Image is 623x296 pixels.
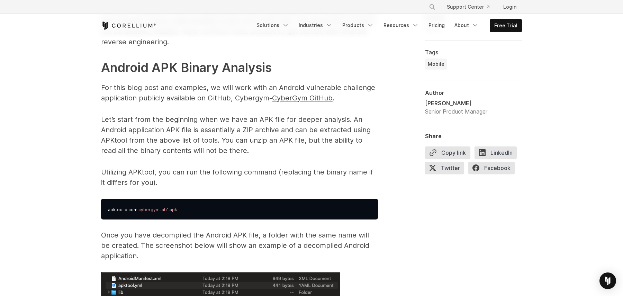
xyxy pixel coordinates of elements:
a: Corellium Home [101,21,156,30]
span: apktool d com [108,207,137,212]
p: For this blog post and examples, we will work with an Android vulnerable challenge application pu... [101,82,378,103]
div: Tags [425,49,522,56]
div: Senior Product Manager [425,107,487,116]
a: About [450,19,483,32]
button: Search [426,1,439,13]
div: Author [425,89,522,96]
a: Facebook [468,162,519,177]
a: Mobile [425,59,447,70]
a: Support Center [441,1,495,13]
a: Pricing [424,19,449,32]
a: Login [498,1,522,13]
a: Products [338,19,378,32]
a: Industries [295,19,337,32]
a: Twitter [425,162,468,177]
span: LinkedIn [475,146,517,159]
strong: Android APK Binary Analysis [101,60,272,75]
span: Twitter [425,162,464,174]
a: CyberGym GitHub [272,94,333,102]
a: Solutions [252,19,293,32]
a: Free Trial [490,19,522,32]
p: Let’s start from the beginning when we have an APK file for deeper analysis. An Android applicati... [101,114,378,156]
a: Resources [379,19,423,32]
span: .cybergym.lab1.apk [137,207,177,212]
p: Once you have decompiled the Android APK file, a folder with the same name will be created. The s... [101,230,378,261]
a: LinkedIn [475,146,521,162]
div: Navigation Menu [421,1,522,13]
button: Copy link [425,146,470,159]
div: Share [425,133,522,140]
span: Facebook [468,162,515,174]
div: [PERSON_NAME] [425,99,487,107]
p: Utilizing APKtool, you can run the following command (replacing the binary name if it differs for... [101,167,378,188]
div: Open Intercom Messenger [599,272,616,289]
div: Navigation Menu [252,19,522,32]
span: Mobile [428,61,444,68]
